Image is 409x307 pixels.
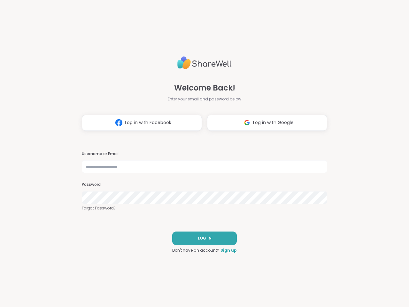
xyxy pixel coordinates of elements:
[82,205,327,211] a: Forgot Password?
[207,115,327,131] button: Log in with Google
[82,151,327,157] h3: Username or Email
[172,248,219,253] span: Don't have an account?
[113,117,125,129] img: ShareWell Logomark
[253,119,294,126] span: Log in with Google
[168,96,241,102] span: Enter your email and password below
[82,115,202,131] button: Log in with Facebook
[241,117,253,129] img: ShareWell Logomark
[125,119,171,126] span: Log in with Facebook
[172,232,237,245] button: LOG IN
[177,54,232,72] img: ShareWell Logo
[174,82,235,94] span: Welcome Back!
[220,248,237,253] a: Sign up
[198,235,212,241] span: LOG IN
[82,182,327,187] h3: Password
